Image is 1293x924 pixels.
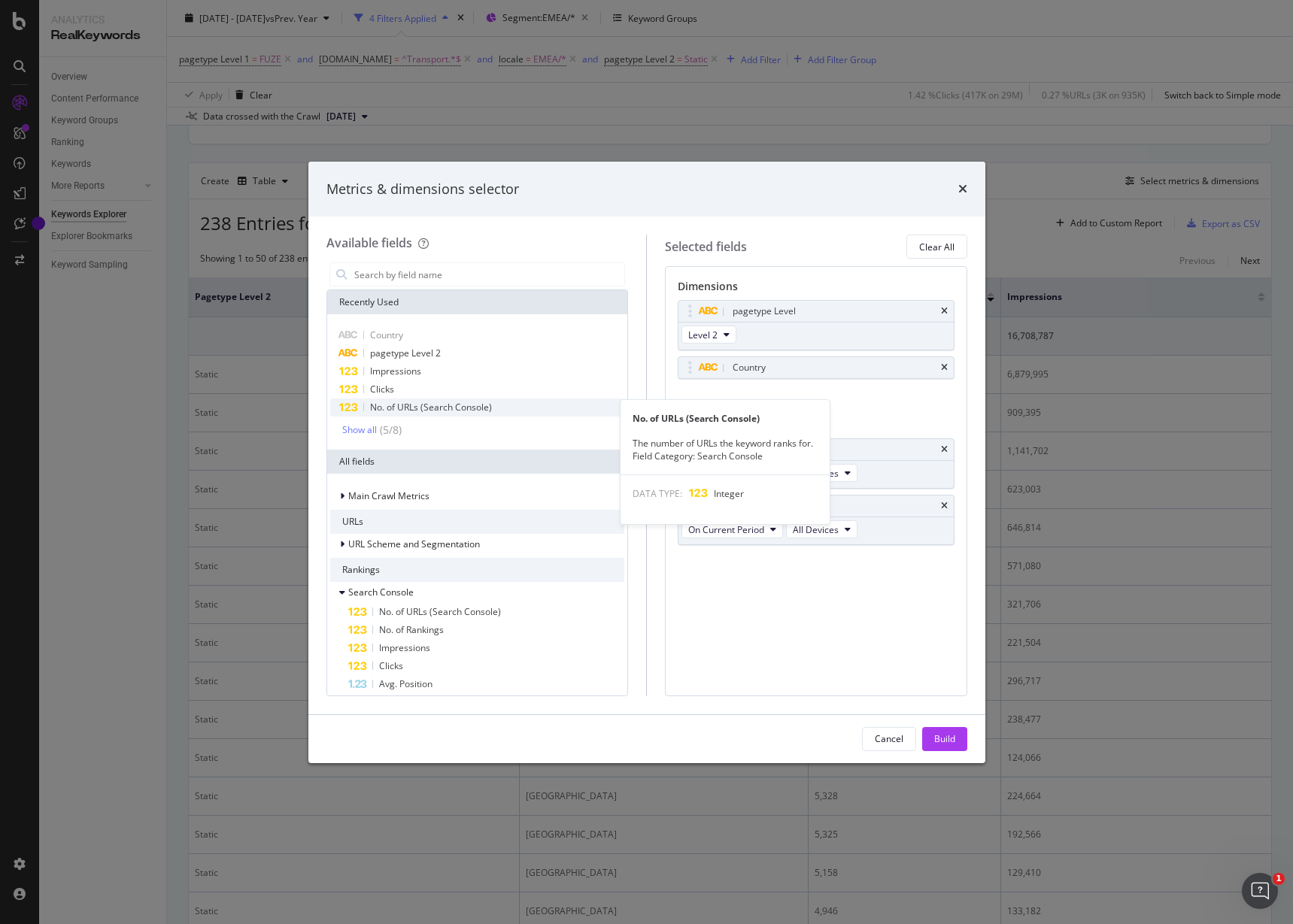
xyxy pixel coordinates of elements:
span: No. of URLs (Search Console) [370,401,492,414]
div: Available fields [326,235,412,251]
button: Level 2 [681,326,736,344]
button: All Devices [786,520,857,538]
div: URLs [330,510,625,534]
div: Country [733,360,766,375]
span: All Devices [793,523,839,536]
div: times [941,363,948,372]
span: Main Crawl Metrics [348,489,429,502]
input: Search by field name [353,263,625,286]
div: Build [934,732,955,745]
div: All fields [327,450,628,474]
button: Cancel [862,727,916,751]
div: times [941,307,948,316]
span: No. of URLs (Search Console) [379,605,501,618]
div: No. of URLs (Search Console) [621,412,830,425]
span: Avg. Position [379,677,433,690]
div: times [941,501,948,510]
span: Clicks [370,383,394,395]
div: Show all [342,425,377,435]
span: pagetype Level 2 [370,347,441,359]
span: Clicks [379,659,403,672]
div: Cancel [875,732,903,745]
div: modal [308,162,985,763]
div: Countrytimes [678,356,955,379]
span: No. of Rankings [379,623,444,636]
iframe: Intercom live chat [1242,873,1278,909]
div: times [941,445,948,454]
span: Country [370,329,403,341]
div: Recently Used [327,290,628,314]
div: Dimensions [678,279,955,300]
span: Search Console [348,586,414,598]
span: DATA TYPE: [633,487,682,500]
div: Rankings [330,558,625,582]
div: Selected fields [665,238,747,256]
div: pagetype Level [733,304,796,319]
div: Clear All [919,241,955,253]
span: Integer [714,487,744,500]
button: Build [922,727,967,751]
span: Impressions [370,365,421,377]
span: Level 2 [688,329,718,341]
div: times [958,180,967,199]
span: URL Scheme and Segmentation [348,538,480,550]
button: On Current Period [681,520,783,538]
span: On Current Period [688,523,764,536]
span: 1 [1273,873,1285,885]
div: The number of URLs the keyword ranks for. Field Category: Search Console [621,437,830,462]
div: pagetype LeveltimesLevel 2 [678,300,955,350]
button: Clear All [906,235,967,259]
span: Impressions [379,641,430,654]
div: Metrics & dimensions selector [326,180,519,199]
div: ( 5 / 8 ) [377,423,402,438]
